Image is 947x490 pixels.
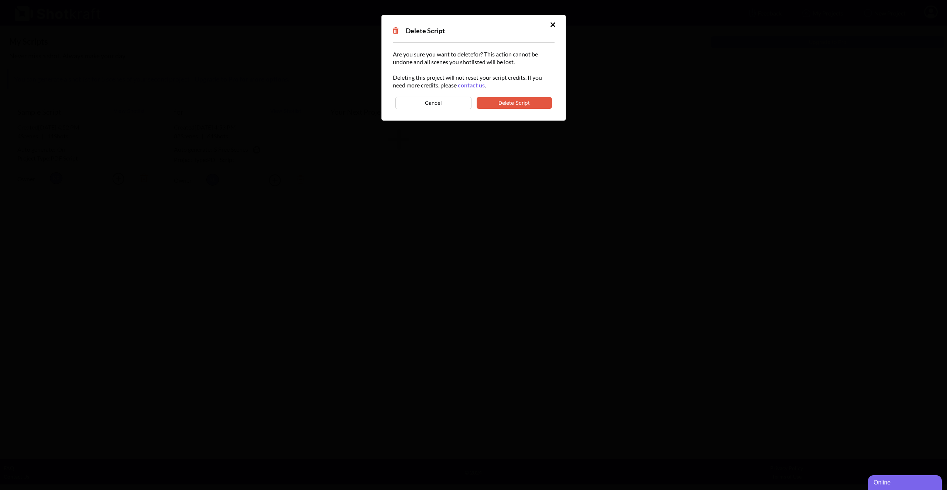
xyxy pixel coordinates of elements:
a: contact us [458,82,485,89]
button: Cancel [395,97,471,109]
div: Are you sure you want to delete for ? This action cannot be undone and all scenes you shotlisted ... [393,50,555,109]
span: Delete Script [393,27,445,35]
button: Delete Script [477,97,552,109]
iframe: chat widget [868,474,943,490]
